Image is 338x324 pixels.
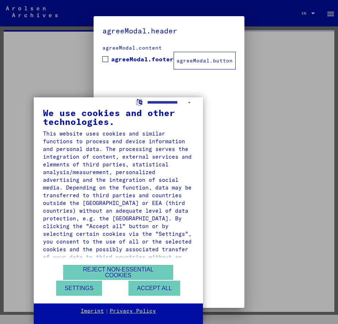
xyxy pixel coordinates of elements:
[43,108,194,126] div: We use cookies and other technologies.
[110,307,156,315] a: Privacy Policy
[81,307,104,315] a: Imprint
[56,281,102,296] button: Settings
[63,265,173,280] button: Reject non-essential cookies
[43,130,194,269] div: This website uses cookies and similar functions to process end device information and personal da...
[128,281,180,296] button: Accept all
